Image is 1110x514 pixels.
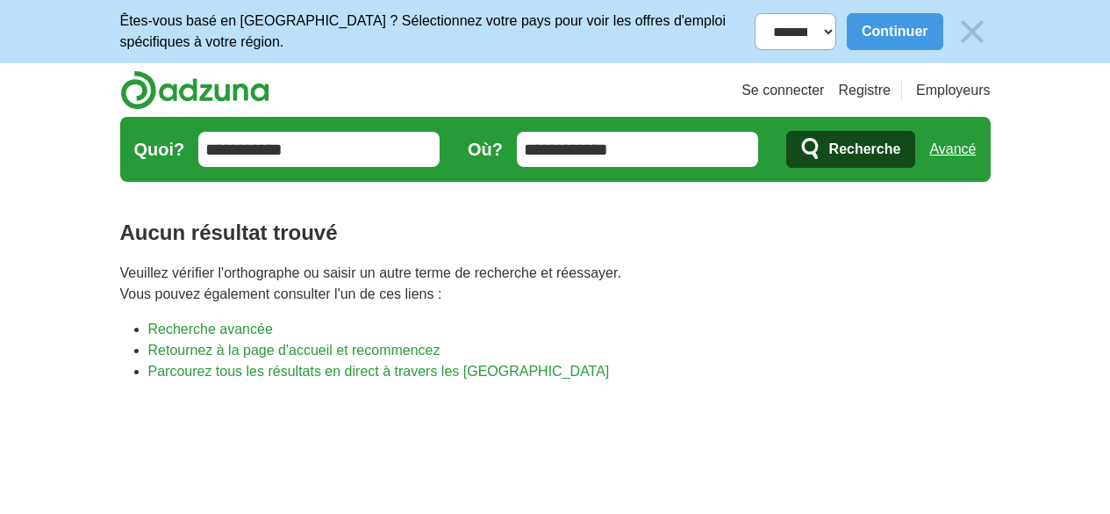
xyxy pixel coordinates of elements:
font: Recherche [829,141,901,156]
a: Avancé [929,132,976,167]
font: Où? [468,140,503,159]
button: Recherche [786,131,916,168]
button: Continuer [847,13,943,50]
font: Vous pouvez également consulter l'un de ces liens : [120,286,442,301]
a: Registre [838,80,891,101]
font: Registre [838,83,891,98]
a: Parcourez tous les résultats en direct à travers les [GEOGRAPHIC_DATA] [148,364,610,379]
font: Employeurs [916,83,990,98]
font: Aucun résultat trouvé [120,221,338,244]
a: Retournez à la page d'accueil et recommencez [148,343,440,358]
font: Se connecter [741,83,824,98]
img: icon_close_no_bg.svg [954,13,991,50]
font: Avancé [929,141,976,156]
font: Quoi? [134,140,185,159]
a: Employeurs [916,80,990,101]
a: Se connecter [741,80,824,101]
font: Continuer [862,24,928,39]
img: Logo d'Adzuna [120,70,269,110]
a: Recherche avancée [148,322,273,337]
font: Veuillez vérifier l'orthographe ou saisir un autre terme de recherche et réessayer. [120,265,621,280]
font: Êtes-vous basé en [GEOGRAPHIC_DATA] ? Sélectionnez votre pays pour voir les offres d'emploi spéci... [120,13,726,49]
